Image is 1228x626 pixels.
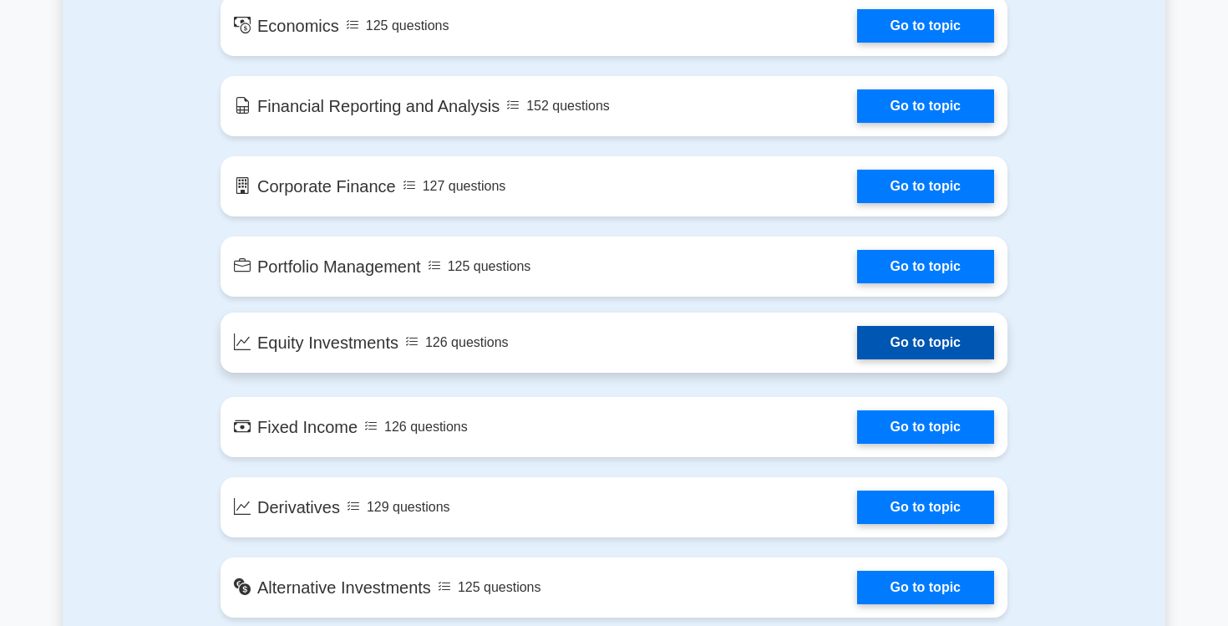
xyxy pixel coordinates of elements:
[857,571,994,604] a: Go to topic
[857,491,994,524] a: Go to topic
[857,89,994,123] a: Go to topic
[857,170,994,203] a: Go to topic
[857,250,994,283] a: Go to topic
[857,326,994,359] a: Go to topic
[857,410,994,444] a: Go to topic
[857,9,994,43] a: Go to topic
